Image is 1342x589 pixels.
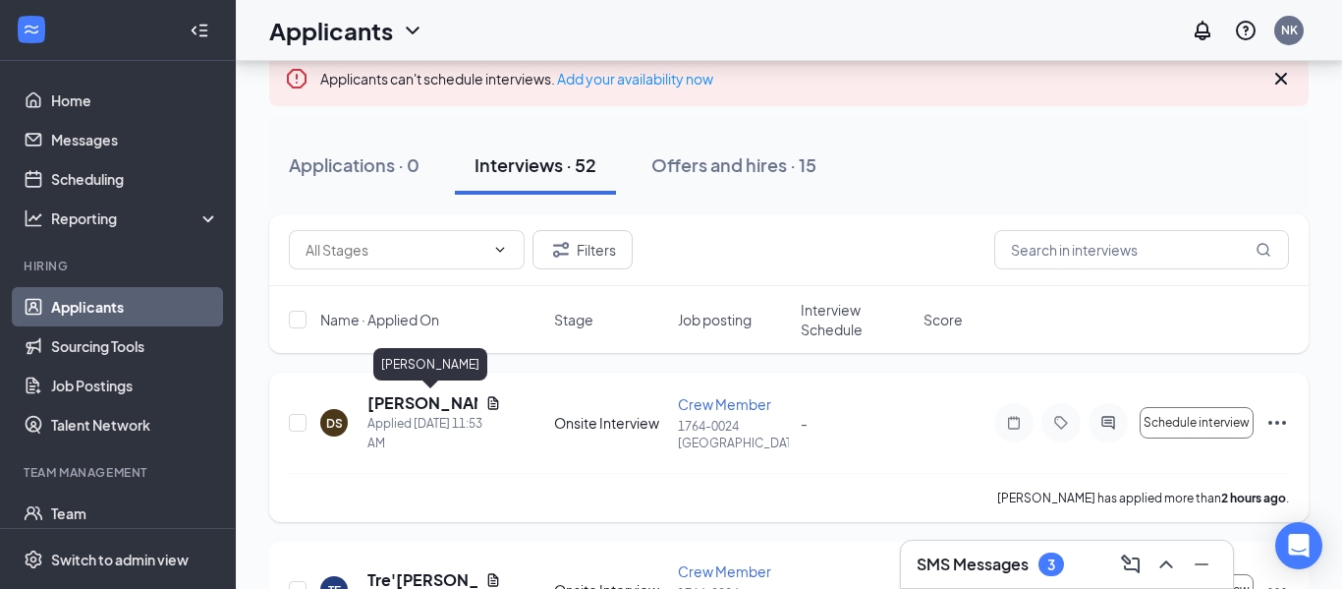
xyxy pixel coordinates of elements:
[367,414,501,453] div: Applied [DATE] 11:53 AM
[289,152,419,177] div: Applications · 0
[1190,553,1213,576] svg: Minimize
[1221,491,1286,505] b: 2 hours ago
[1096,415,1120,431] svg: ActiveChat
[678,310,752,329] span: Job posting
[24,464,215,481] div: Team Management
[801,414,808,432] span: -
[1234,19,1258,42] svg: QuestionInfo
[24,208,43,228] svg: Analysis
[1186,549,1217,580] button: Minimize
[24,550,43,569] svg: Settings
[801,300,912,339] span: Interview Schedule
[51,550,189,569] div: Switch to admin view
[1150,549,1182,580] button: ChevronUp
[1002,415,1026,431] svg: Note
[269,14,393,47] h1: Applicants
[1047,557,1055,573] div: 3
[285,67,308,90] svg: Error
[1275,522,1322,569] div: Open Intercom Messenger
[51,494,219,533] a: Team
[994,230,1289,269] input: Search in interviews
[306,239,484,261] input: All Stages
[923,310,963,329] span: Score
[51,326,219,366] a: Sourcing Tools
[51,81,219,120] a: Home
[997,490,1289,506] p: [PERSON_NAME] has applied more than .
[678,562,771,580] span: Crew Member
[24,258,215,274] div: Hiring
[1269,67,1293,90] svg: Cross
[51,159,219,199] a: Scheduling
[326,415,343,432] div: DS
[401,19,424,42] svg: ChevronDown
[51,366,219,405] a: Job Postings
[549,238,573,262] svg: Filter
[678,418,789,451] p: 1764-0024 [GEOGRAPHIC_DATA]
[557,70,713,88] a: Add your availability now
[1191,19,1214,42] svg: Notifications
[1115,549,1146,580] button: ComposeMessage
[1281,22,1298,38] div: NK
[475,152,596,177] div: Interviews · 52
[320,70,713,88] span: Applicants can't schedule interviews.
[651,152,816,177] div: Offers and hires · 15
[1154,553,1178,576] svg: ChevronUp
[51,208,220,228] div: Reporting
[554,310,593,329] span: Stage
[51,120,219,159] a: Messages
[190,21,209,40] svg: Collapse
[1049,415,1073,431] svg: Tag
[373,348,487,381] div: [PERSON_NAME]
[1256,242,1271,258] svg: MagnifyingGlass
[1140,407,1254,439] button: Schedule interview
[532,230,633,269] button: Filter Filters
[367,392,477,414] h5: [PERSON_NAME]
[485,395,501,411] svg: Document
[22,20,41,39] svg: WorkstreamLogo
[51,287,219,326] a: Applicants
[554,413,665,433] div: Onsite Interview
[492,242,508,258] svg: ChevronDown
[51,405,219,444] a: Talent Network
[485,572,501,588] svg: Document
[678,395,771,413] span: Crew Member
[1265,411,1289,435] svg: Ellipses
[1144,416,1250,430] span: Schedule interview
[320,310,439,329] span: Name · Applied On
[1119,553,1143,576] svg: ComposeMessage
[917,554,1029,575] h3: SMS Messages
